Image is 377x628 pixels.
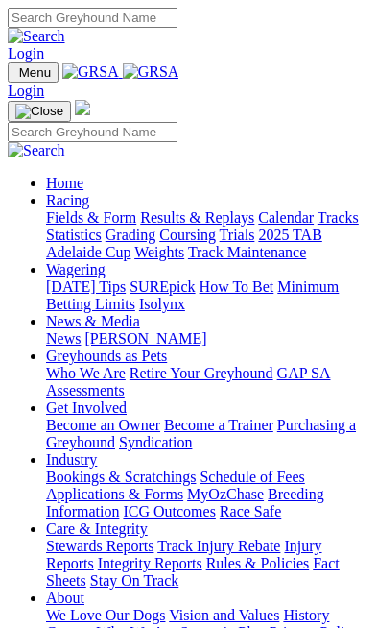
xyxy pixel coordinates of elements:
a: Isolynx [139,296,185,312]
a: 2025 TAB Adelaide Cup [46,227,322,260]
img: logo-grsa-white.png [75,100,90,115]
a: History [283,607,329,623]
a: Applications & Forms [46,486,183,502]
a: We Love Our Dogs [46,607,165,623]
a: Schedule of Fees [200,469,304,485]
div: Get Involved [46,417,369,451]
a: Become a Trainer [164,417,273,433]
a: Get Involved [46,399,127,416]
a: Tracks [318,209,359,226]
a: SUREpick [130,278,195,295]
div: Industry [46,469,369,520]
a: [DATE] Tips [46,278,126,295]
img: GRSA [62,63,119,81]
div: News & Media [46,330,369,348]
input: Search [8,8,177,28]
div: Wagering [46,278,369,313]
button: Toggle navigation [8,62,59,83]
a: Fields & Form [46,209,136,226]
a: ICG Outcomes [123,503,215,519]
a: Track Injury Rebate [157,538,280,554]
a: Results & Replays [140,209,254,226]
img: Close [15,104,63,119]
a: Bookings & Scratchings [46,469,196,485]
a: Track Maintenance [188,244,306,260]
button: Toggle navigation [8,101,71,122]
a: Vision and Values [169,607,279,623]
a: Rules & Policies [206,555,310,571]
a: Calendar [258,209,314,226]
div: Care & Integrity [46,538,369,590]
a: Care & Integrity [46,520,148,537]
a: Login [8,83,44,99]
a: Weights [134,244,184,260]
img: Search [8,28,65,45]
a: Grading [106,227,155,243]
a: Wagering [46,261,106,278]
input: Search [8,122,177,142]
div: Racing [46,209,369,261]
img: GRSA [123,63,179,81]
a: Purchasing a Greyhound [46,417,356,450]
a: Syndication [119,434,192,450]
a: News [46,330,81,347]
div: Greyhounds as Pets [46,365,369,399]
a: MyOzChase [187,486,264,502]
a: Retire Your Greyhound [130,365,273,381]
a: Stay On Track [90,572,178,589]
a: GAP SA Assessments [46,365,330,399]
a: Coursing [159,227,216,243]
a: Integrity Reports [98,555,202,571]
a: Injury Reports [46,538,322,571]
a: Greyhounds as Pets [46,348,167,364]
a: Who We Are [46,365,126,381]
a: Statistics [46,227,102,243]
a: Fact Sheets [46,555,340,589]
a: [PERSON_NAME] [84,330,206,347]
a: Industry [46,451,97,468]
a: News & Media [46,313,140,329]
span: Menu [19,65,51,80]
a: How To Bet [200,278,274,295]
a: Become an Owner [46,417,160,433]
a: Breeding Information [46,486,324,519]
a: Minimum Betting Limits [46,278,339,312]
a: Login [8,45,44,61]
a: Racing [46,192,89,208]
a: About [46,590,84,606]
a: Home [46,175,83,191]
img: Search [8,142,65,159]
a: Race Safe [220,503,281,519]
a: Trials [220,227,255,243]
a: Stewards Reports [46,538,153,554]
